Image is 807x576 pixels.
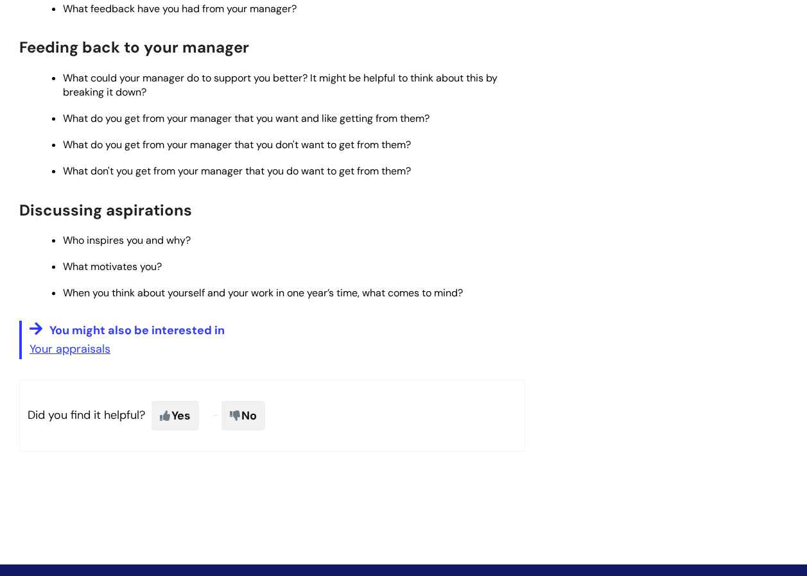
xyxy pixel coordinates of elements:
[63,260,162,273] span: What motivates you?
[152,401,199,430] span: Yes
[19,37,249,57] span: Feeding back to your manager
[63,2,297,15] span: What feedback have you had from your manager?
[63,71,498,99] span: What could your manager do to support you better? It might be helpful to think about this by brea...
[221,401,265,430] span: No
[63,112,430,125] span: What do you get from your manager that you want and like getting from them?
[19,200,192,220] span: Discussing aspirations
[19,380,525,452] p: Did you find it helpful?
[30,341,110,357] a: Your appraisals
[49,323,225,338] span: You might also be interested in
[63,164,411,178] span: What don't you get from your manager that you do want to get from them?
[63,233,191,247] span: Who inspires you and why?
[63,138,411,151] span: What do you get from your manager that you don't want to get from them?
[63,286,463,300] span: When you think about yourself and your work in one year’s time, what comes to mind?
